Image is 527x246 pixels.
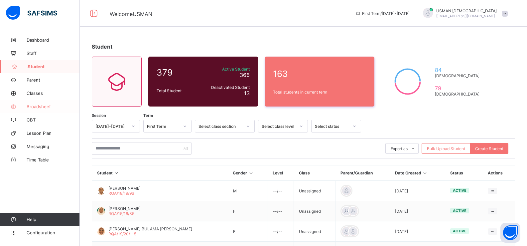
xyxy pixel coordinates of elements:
[294,165,335,181] th: Class
[335,165,390,181] th: Parent/Guardian
[391,146,408,151] span: Export as
[435,67,482,73] span: 84
[435,92,482,97] span: [DEMOGRAPHIC_DATA]
[390,181,445,201] td: [DATE]
[228,221,268,242] td: F
[453,229,466,233] span: active
[273,69,366,79] span: 163
[27,51,80,56] span: Staff
[92,165,228,181] th: Student
[483,165,515,181] th: Actions
[422,170,428,175] i: Sort in Ascending Order
[228,165,268,181] th: Gender
[157,67,199,78] span: 379
[198,124,242,129] div: Select class section
[108,206,141,211] span: [PERSON_NAME]
[445,165,483,181] th: Status
[114,170,119,175] i: Sort in Ascending Order
[27,117,80,123] span: CBT
[268,165,294,181] th: Level
[436,8,497,13] span: USMAN [DEMOGRAPHIC_DATA]
[268,201,294,221] td: --/--
[27,230,79,235] span: Configuration
[108,226,192,231] span: [PERSON_NAME] BULAMA [PERSON_NAME]
[27,77,80,83] span: Parent
[453,208,466,213] span: active
[27,91,80,96] span: Classes
[108,231,136,236] span: RQA/19/20/115
[27,104,80,109] span: Broadsheet
[27,37,80,43] span: Dashboard
[390,221,445,242] td: [DATE]
[475,146,503,151] span: Create Student
[435,73,482,78] span: [DEMOGRAPHIC_DATA]
[92,113,106,118] span: Session
[390,165,445,181] th: Date Created
[390,201,445,221] td: [DATE]
[500,223,520,243] button: Open asap
[240,72,250,78] span: 366
[273,90,366,95] span: Total students in current term
[108,191,134,196] span: RQA/18/19/96
[27,157,80,162] span: Time Table
[294,201,335,221] td: Unassigned
[436,14,495,18] span: [EMAIL_ADDRESS][DOMAIN_NAME]
[315,124,349,129] div: Select status
[435,85,482,92] span: 79
[27,130,80,136] span: Lesson Plan
[108,211,134,216] span: RQA/15/16/35
[294,181,335,201] td: Unassigned
[248,170,254,175] i: Sort in Ascending Order
[6,6,57,20] img: safsims
[244,90,250,97] span: 13
[147,124,179,129] div: First Term
[202,67,250,72] span: Active Student
[262,124,296,129] div: Select class level
[202,85,250,90] span: Deactivated Student
[110,11,152,17] span: Welcome USMAN
[294,221,335,242] td: Unassigned
[155,87,201,95] div: Total Student
[228,181,268,201] td: M
[95,124,128,129] div: [DATE]-[DATE]
[28,64,80,69] span: Student
[92,43,112,50] span: Student
[27,144,80,149] span: Messaging
[453,188,466,193] span: active
[228,201,268,221] td: F
[355,11,410,16] span: session/term information
[27,217,79,222] span: Help
[108,186,141,191] span: [PERSON_NAME]
[143,113,153,118] span: Term
[268,181,294,201] td: --/--
[427,146,465,151] span: Bulk Upload Student
[416,8,511,19] div: USMANMUHAMMAD
[268,221,294,242] td: --/--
